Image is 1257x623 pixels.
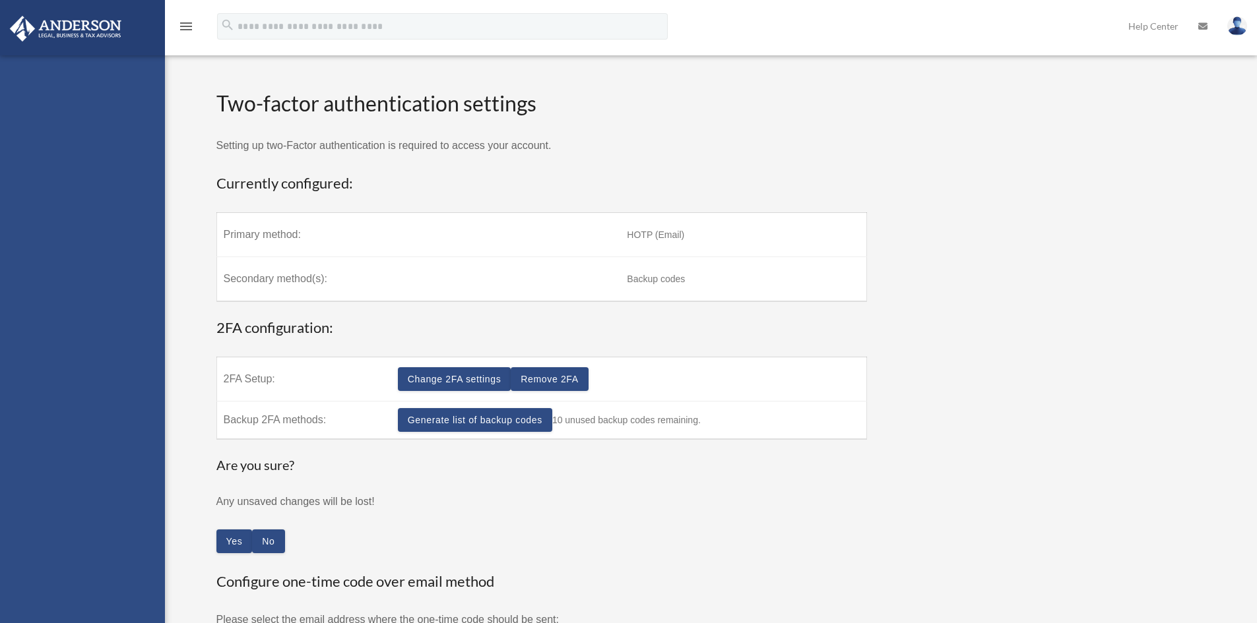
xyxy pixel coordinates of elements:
i: menu [178,18,194,34]
a: menu [178,23,194,34]
button: Close this dialog window [252,529,284,553]
label: Secondary method(s): [224,268,614,289]
label: 2FA Setup: [224,369,385,390]
img: Anderson Advisors Platinum Portal [6,16,125,42]
h4: Are you sure? [216,456,500,474]
a: Generate list of backup codes [398,408,552,432]
th: Backup 2FA methods: [216,401,391,440]
label: Primary method: [224,224,614,245]
h3: Currently configured: [216,173,868,194]
td: Backup codes [620,257,866,302]
p: Any unsaved changes will be lost! [216,492,500,511]
h3: Configure one-time code over email method [216,572,868,592]
button: Close this dialog window and the wizard [216,529,253,553]
h2: Two-factor authentication settings [216,89,868,119]
td: HOTP (Email) [620,213,866,257]
span: 10 unused backup codes remaining. [552,415,701,425]
p: Setting up two-Factor authentication is required to access your account. [216,136,868,155]
i: search [220,18,235,32]
img: User Pic [1227,16,1247,36]
h3: 2FA configuration: [216,318,868,338]
a: Remove 2FA [511,367,588,391]
a: Change 2FA settings [398,367,511,391]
